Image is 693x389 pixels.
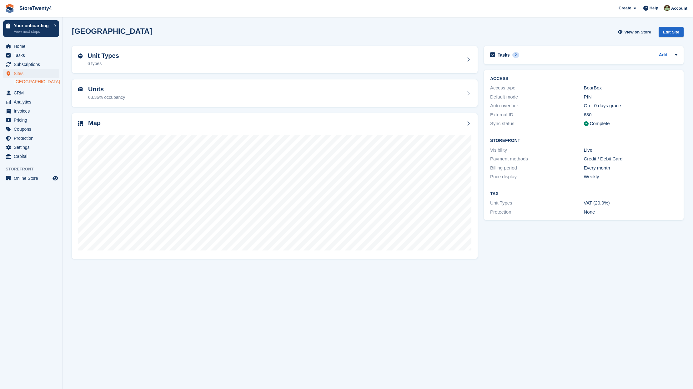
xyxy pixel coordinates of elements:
[88,119,101,127] h2: Map
[650,5,658,11] span: Help
[490,138,677,143] h2: Storefront
[3,60,59,69] a: menu
[72,79,478,107] a: Units 63.36% occupancy
[78,87,83,91] img: unit-icn-7be61d7bf1b0ce9d3e12c5938cc71ed9869f7b940bace4675aadf7bd6d80202e.svg
[14,51,51,60] span: Tasks
[3,174,59,183] a: menu
[664,5,670,11] img: Lee Hanlon
[14,174,51,183] span: Online Store
[617,27,654,37] a: View on Store
[6,166,62,172] span: Storefront
[659,52,667,59] a: Add
[3,98,59,106] a: menu
[490,147,584,154] div: Visibility
[14,152,51,161] span: Capital
[659,27,684,37] div: Edit Site
[498,52,510,58] h2: Tasks
[584,209,678,216] div: None
[14,42,51,51] span: Home
[584,93,678,101] div: PIN
[3,116,59,124] a: menu
[14,107,51,115] span: Invoices
[584,173,678,180] div: Weekly
[3,88,59,97] a: menu
[584,102,678,109] div: On - 0 days grace
[3,125,59,134] a: menu
[584,111,678,119] div: 630
[3,134,59,143] a: menu
[490,111,584,119] div: External ID
[14,116,51,124] span: Pricing
[3,42,59,51] a: menu
[619,5,631,11] span: Create
[490,102,584,109] div: Auto-overlock
[490,173,584,180] div: Price display
[78,121,83,126] img: map-icn-33ee37083ee616e46c38cad1a60f524a97daa1e2b2c8c0bc3eb3415660979fc1.svg
[490,200,584,207] div: Unit Types
[14,98,51,106] span: Analytics
[490,164,584,172] div: Billing period
[584,155,678,163] div: Credit / Debit Card
[5,4,14,13] img: stora-icon-8386f47178a22dfd0bd8f6a31ec36ba5ce8667c1dd55bd0f319d3a0aa187defe.svg
[512,52,520,58] div: 2
[88,86,125,93] h2: Units
[3,107,59,115] a: menu
[14,88,51,97] span: CRM
[490,76,677,81] h2: ACCESS
[584,200,678,207] div: VAT (20.0%)
[72,27,152,35] h2: [GEOGRAPHIC_DATA]
[3,51,59,60] a: menu
[17,3,54,13] a: StoreTwenty4
[52,174,59,182] a: Preview store
[14,69,51,78] span: Sites
[14,60,51,69] span: Subscriptions
[490,93,584,101] div: Default mode
[490,120,584,127] div: Sync status
[72,113,478,259] a: Map
[490,84,584,92] div: Access type
[88,60,119,67] div: 6 types
[624,29,651,35] span: View on Store
[659,27,684,40] a: Edit Site
[584,84,678,92] div: BearBox
[590,120,610,127] div: Complete
[3,20,59,37] a: Your onboarding View next steps
[14,125,51,134] span: Coupons
[3,143,59,152] a: menu
[3,152,59,161] a: menu
[490,191,677,196] h2: Tax
[490,209,584,216] div: Protection
[72,46,478,73] a: Unit Types 6 types
[78,53,83,58] img: unit-type-icn-2b2737a686de81e16bb02015468b77c625bbabd49415b5ef34ead5e3b44a266d.svg
[88,94,125,101] div: 63.36% occupancy
[14,29,51,34] p: View next steps
[14,134,51,143] span: Protection
[14,23,51,28] p: Your onboarding
[584,147,678,154] div: Live
[14,79,59,85] a: [GEOGRAPHIC_DATA]
[14,143,51,152] span: Settings
[88,52,119,59] h2: Unit Types
[3,69,59,78] a: menu
[671,5,687,12] span: Account
[490,155,584,163] div: Payment methods
[584,164,678,172] div: Every month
